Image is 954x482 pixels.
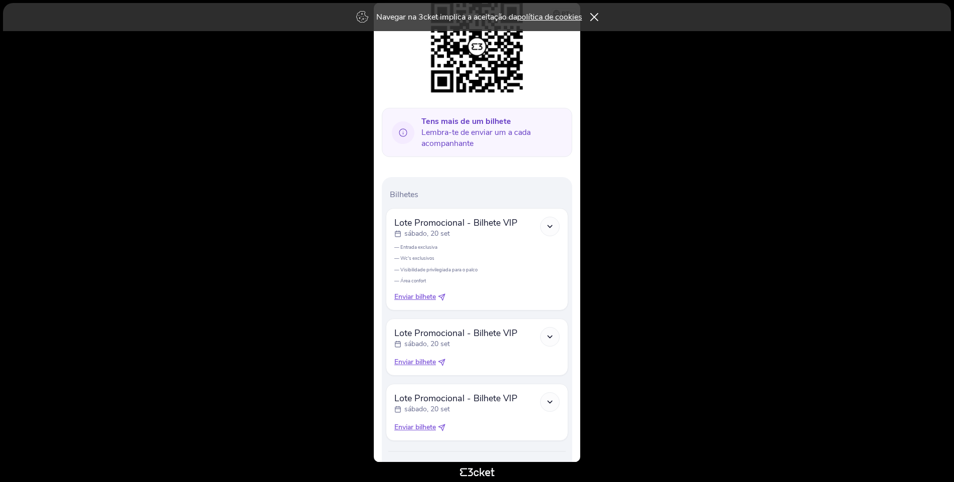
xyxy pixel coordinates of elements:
span: Lembra-te de enviar um a cada acompanhante [421,116,564,149]
a: política de cookies [517,12,582,23]
p: sábado, 20 set [404,339,450,349]
span: Enviar bilhete [394,422,436,432]
span: Enviar bilhete [394,292,436,302]
p: sábado, 20 set [404,404,450,414]
p: — Wc's exclusivos [394,255,560,261]
p: — Visibilidade privilegiada para o palco [394,266,560,273]
span: Lote Promocional - Bilhete VIP [394,217,518,229]
p: Bilhetes [390,189,568,200]
span: Lote Promocional - Bilhete VIP [394,392,518,404]
span: Enviar bilhete [394,357,436,367]
b: Tens mais de um bilhete [421,116,511,127]
p: Navegar na 3cket implica a aceitação da [376,12,582,23]
p: — Área confort [394,277,560,284]
p: — Entrada exclusiva [394,244,560,250]
p: sábado, 20 set [404,229,450,239]
span: Lote Promocional - Bilhete VIP [394,327,518,339]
